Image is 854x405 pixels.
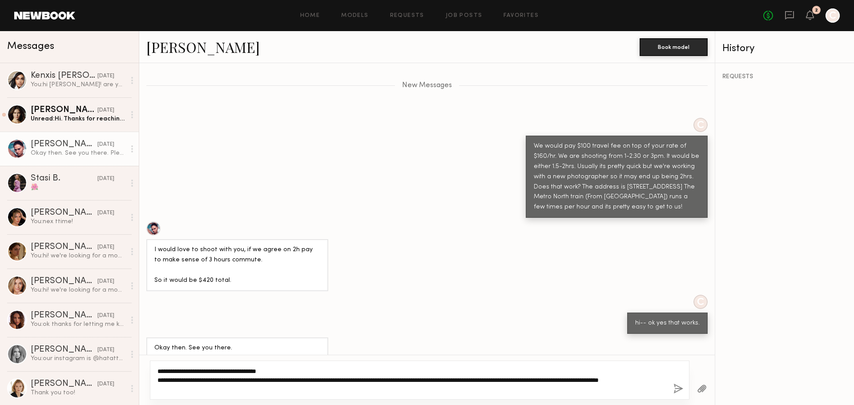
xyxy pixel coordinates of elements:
[31,252,125,260] div: You: hi! we're looking for a model from 11:30am-1:30pm in [GEOGRAPHIC_DATA], [GEOGRAPHIC_DATA] [D...
[826,8,840,23] a: C
[7,41,54,52] span: Messages
[97,209,114,217] div: [DATE]
[722,44,847,54] div: History
[31,174,97,183] div: Stasi B.
[146,37,260,56] a: [PERSON_NAME]
[534,141,700,213] div: We would pay $100 travel fee on top of your rate of $160/hr. We are shooting from 1-2:30 or 3pm. ...
[300,13,320,19] a: Home
[97,175,114,183] div: [DATE]
[31,209,97,217] div: [PERSON_NAME]
[154,343,320,394] div: Okay then. See you there. Please reconfirm the day before, and let me know if I should bring some...
[31,380,97,389] div: [PERSON_NAME]
[31,345,97,354] div: [PERSON_NAME] B.
[446,13,483,19] a: Job Posts
[722,74,847,80] div: REQUESTS
[154,245,320,286] div: I would love to shoot with you, if we agree on 2h pay to make sense of 3 hours commute. So it wou...
[97,243,114,252] div: [DATE]
[815,8,818,13] div: 2
[31,115,125,123] div: Unread: Hi. Thanks for reaching out. Yes, I’m available [DATE]. Please let me know any additional...
[31,277,97,286] div: [PERSON_NAME]
[31,80,125,89] div: You: hi [PERSON_NAME]! are you free by any chance [DATE][DATE] to shoot with Hat Attack for ecomm...
[31,72,97,80] div: Kenxis [PERSON_NAME]
[31,106,97,115] div: [PERSON_NAME]
[31,286,125,294] div: You: hi! we're looking for a model from 11:30am-1:30pm in [GEOGRAPHIC_DATA], [GEOGRAPHIC_DATA] [D...
[97,312,114,320] div: [DATE]
[31,354,125,363] div: You: our instagram is @hatattackny
[31,243,97,252] div: [PERSON_NAME]
[31,311,97,320] div: [PERSON_NAME]
[640,38,708,56] button: Book model
[31,217,125,226] div: You: nex ttime!
[97,346,114,354] div: [DATE]
[31,140,97,149] div: [PERSON_NAME]
[97,380,114,389] div: [DATE]
[31,149,125,157] div: Okay then. See you there. Please reconfirm the day before, and let me know if I should bring some...
[97,277,114,286] div: [DATE]
[31,389,125,397] div: Thank you too!
[31,320,125,329] div: You: ok thanks for letting me know
[640,43,708,50] a: Book model
[97,106,114,115] div: [DATE]
[390,13,424,19] a: Requests
[402,82,452,89] span: New Messages
[504,13,539,19] a: Favorites
[635,318,700,329] div: hi-- ok yes that works.
[341,13,368,19] a: Models
[97,72,114,80] div: [DATE]
[97,140,114,149] div: [DATE]
[31,183,125,192] div: 🌺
